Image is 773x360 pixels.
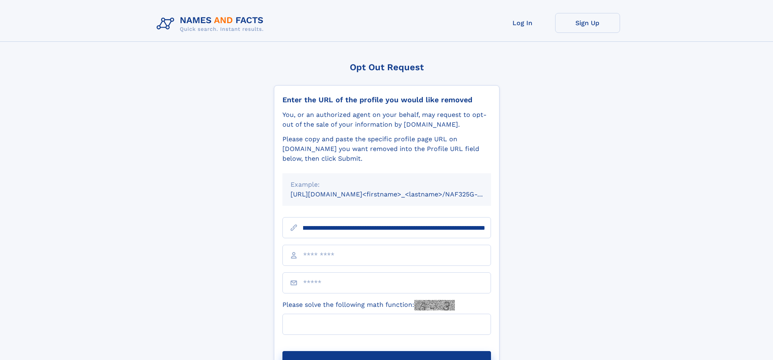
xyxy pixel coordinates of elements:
[282,110,491,129] div: You, or an authorized agent on your behalf, may request to opt-out of the sale of your informatio...
[490,13,555,33] a: Log In
[291,180,483,190] div: Example:
[282,134,491,164] div: Please copy and paste the specific profile page URL on [DOMAIN_NAME] you want removed into the Pr...
[153,13,270,35] img: Logo Names and Facts
[555,13,620,33] a: Sign Up
[282,95,491,104] div: Enter the URL of the profile you would like removed
[282,300,455,310] label: Please solve the following math function:
[291,190,506,198] small: [URL][DOMAIN_NAME]<firstname>_<lastname>/NAF325G-xxxxxxxx
[274,62,500,72] div: Opt Out Request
